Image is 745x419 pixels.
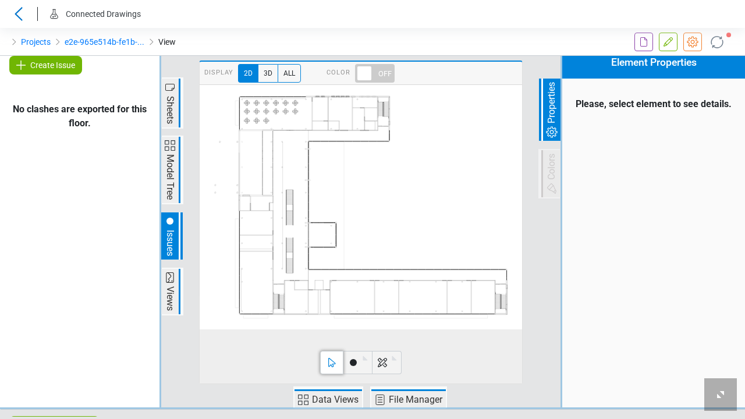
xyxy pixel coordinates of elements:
[327,64,350,83] span: Color
[163,94,177,126] span: Sheets
[562,79,745,130] span: Please, select element to see details.
[387,393,444,407] span: File Manager
[65,35,144,49] a: e2e-965e514b-fe1b-...
[158,35,176,49] span: View
[163,228,177,258] span: Issues
[278,64,301,83] span: All
[238,64,258,83] span: 2D
[30,58,75,72] span: Create Issue
[545,80,559,125] span: Properties
[204,64,233,83] span: Display
[562,47,745,79] p: Element Properties
[21,35,51,49] a: Projects
[163,152,177,201] span: Model Tree
[66,9,141,19] span: Connected Drawings
[258,64,278,83] span: 3D
[163,285,177,313] span: Views
[310,393,360,407] span: Data Views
